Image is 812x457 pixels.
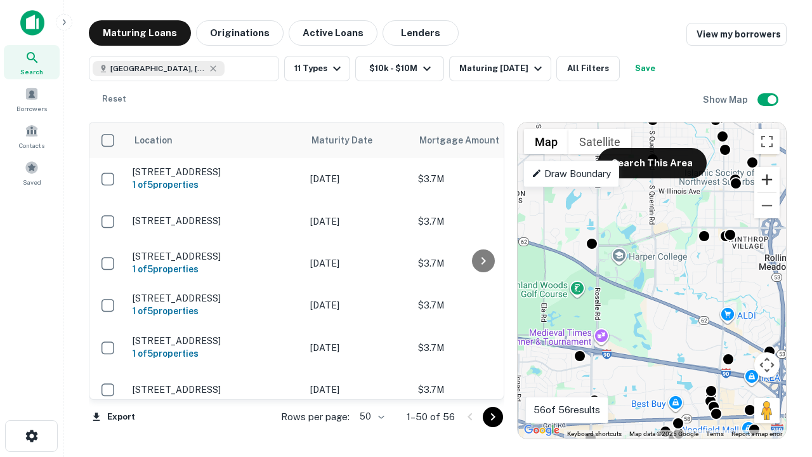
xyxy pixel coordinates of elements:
p: [DATE] [310,215,405,228]
p: $3.7M [418,215,545,228]
p: [STREET_ADDRESS] [133,251,298,262]
p: $3.7M [418,383,545,397]
a: Open this area in Google Maps (opens a new window) [521,422,563,439]
a: Report a map error [731,430,782,437]
img: Google [521,422,563,439]
button: Show street map [524,129,568,154]
button: Originations [196,20,284,46]
a: Terms [706,430,724,437]
button: Active Loans [289,20,377,46]
button: Maturing Loans [89,20,191,46]
h6: 1 of 5 properties [133,304,298,318]
button: Map camera controls [754,352,780,378]
p: [STREET_ADDRESS] [133,215,298,227]
p: [STREET_ADDRESS] [133,384,298,395]
button: Lenders [383,20,459,46]
a: View my borrowers [686,23,787,46]
button: Reset [94,86,134,112]
button: Save your search to get updates of matches that match your search criteria. [625,56,665,81]
a: Search [4,45,60,79]
button: Zoom out [754,193,780,218]
th: Mortgage Amount [412,123,551,158]
button: Toggle fullscreen view [754,129,780,154]
p: [STREET_ADDRESS] [133,293,298,304]
div: 0 0 [518,123,786,439]
button: Maturing [DATE] [449,56,551,81]
h6: Show Map [703,93,750,107]
div: Maturing [DATE] [459,61,546,76]
span: Mortgage Amount [419,133,516,148]
h6: 1 of 5 properties [133,262,298,276]
p: 1–50 of 56 [407,409,455,425]
p: 56 of 56 results [534,402,600,418]
span: Map data ©2025 Google [629,430,698,437]
a: Contacts [4,119,60,153]
p: $3.7M [418,172,545,186]
p: [DATE] [310,298,405,312]
h6: 1 of 5 properties [133,178,298,192]
img: capitalize-icon.png [20,10,44,36]
a: Saved [4,156,60,190]
p: [DATE] [310,172,405,186]
button: Zoom in [754,167,780,192]
span: Search [20,67,43,77]
p: $3.7M [418,298,545,312]
h6: 1 of 5 properties [133,347,298,361]
th: Maturity Date [304,123,412,158]
div: 50 [355,407,386,426]
span: [GEOGRAPHIC_DATA], [GEOGRAPHIC_DATA] [110,63,206,74]
span: Borrowers [16,103,47,114]
p: [DATE] [310,383,405,397]
p: Rows per page: [281,409,350,425]
p: [DATE] [310,256,405,270]
span: Saved [23,177,41,187]
span: Contacts [19,140,44,150]
button: 11 Types [284,56,350,81]
button: Go to next page [483,407,503,427]
span: Location [134,133,173,148]
button: Keyboard shortcuts [567,430,622,439]
iframe: Chat Widget [749,355,812,416]
button: $10k - $10M [355,56,444,81]
span: Maturity Date [311,133,389,148]
button: Export [89,407,138,427]
p: [STREET_ADDRESS] [133,335,298,347]
p: $3.7M [418,256,545,270]
p: [DATE] [310,341,405,355]
p: Draw Boundary [532,166,611,182]
a: Borrowers [4,82,60,116]
p: $3.7M [418,341,545,355]
button: All Filters [556,56,620,81]
p: [STREET_ADDRESS] [133,166,298,178]
button: Search This Area [598,148,707,178]
th: Location [126,123,304,158]
button: Show satellite imagery [568,129,631,154]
